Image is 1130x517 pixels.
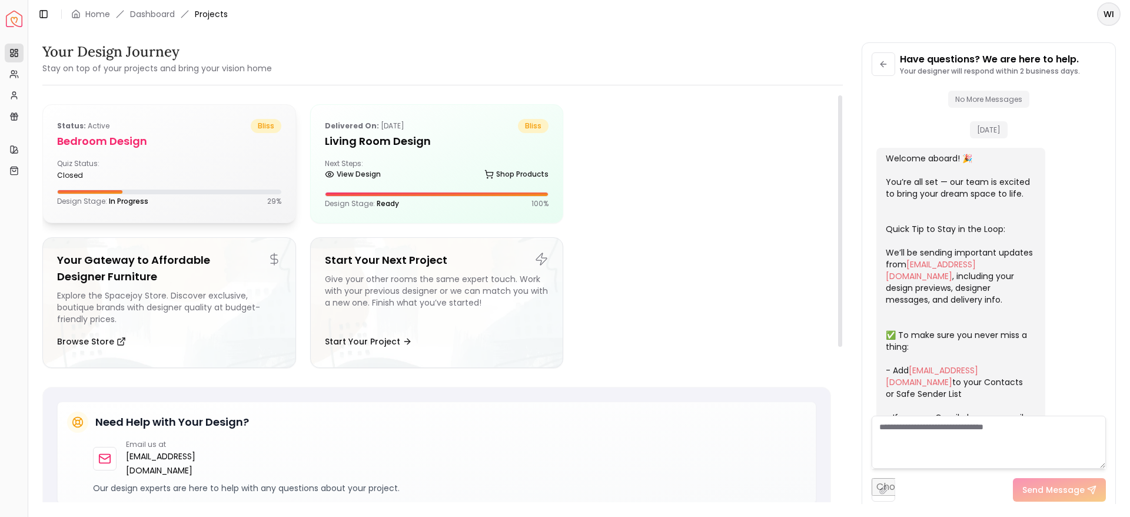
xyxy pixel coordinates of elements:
[484,166,549,183] a: Shop Products
[325,252,549,269] h5: Start Your Next Project
[518,119,549,133] span: bliss
[325,159,549,183] div: Next Steps:
[6,11,22,27] img: Spacejoy Logo
[57,159,164,180] div: Quiz Status:
[42,62,272,74] small: Stay on top of your projects and bring your vision home
[6,11,22,27] a: Spacejoy
[377,198,399,208] span: Ready
[57,290,281,325] div: Explore the Spacejoy Store. Discover exclusive, boutique brands with designer quality at budget-f...
[130,8,175,20] a: Dashboard
[325,121,379,131] b: Delivered on:
[57,133,281,150] h5: Bedroom design
[948,91,1029,108] span: No More Messages
[325,330,412,353] button: Start Your Project
[126,440,257,449] p: Email us at
[71,8,228,20] nav: breadcrumb
[325,199,399,208] p: Design Stage:
[195,8,228,20] span: Projects
[970,121,1008,138] span: [DATE]
[325,166,381,183] a: View Design
[109,196,148,206] span: In Progress
[42,42,272,61] h3: Your Design Journey
[95,414,249,430] h5: Need Help with Your Design?
[57,252,281,285] h5: Your Gateway to Affordable Designer Furniture
[1098,4,1119,25] span: WI
[886,364,978,388] a: [EMAIL_ADDRESS][DOMAIN_NAME]
[57,171,164,180] div: closed
[251,119,281,133] span: bliss
[531,199,549,208] p: 100 %
[57,119,109,133] p: active
[325,119,404,133] p: [DATE]
[93,482,806,494] p: Our design experts are here to help with any questions about your project.
[57,121,86,131] b: Status:
[900,67,1080,76] p: Your designer will respond within 2 business days.
[1097,2,1121,26] button: WI
[310,237,564,368] a: Start Your Next ProjectGive your other rooms the same expert touch. Work with your previous desig...
[900,52,1080,67] p: Have questions? We are here to help.
[126,449,257,478] a: [EMAIL_ADDRESS][DOMAIN_NAME]
[57,197,148,206] p: Design Stage:
[267,197,281,206] p: 29 %
[325,273,549,325] div: Give your other rooms the same expert touch. Work with your previous designer or we can match you...
[85,8,110,20] a: Home
[886,258,976,282] a: [EMAIL_ADDRESS][DOMAIN_NAME]
[57,330,126,353] button: Browse Store
[42,237,296,368] a: Your Gateway to Affordable Designer FurnitureExplore the Spacejoy Store. Discover exclusive, bout...
[325,133,549,150] h5: Living Room Design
